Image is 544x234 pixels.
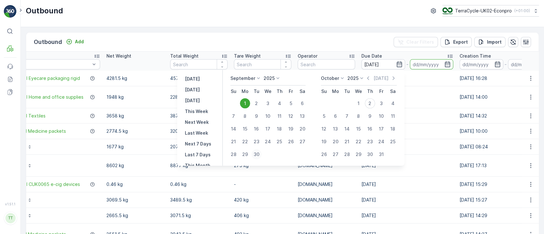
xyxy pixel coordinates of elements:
div: 26 [286,137,296,147]
div: 21 [228,137,239,147]
p: 3205.5 kg [170,128,228,134]
div: 28 [342,149,352,160]
div: 17 [376,124,387,134]
td: [DATE] [358,208,456,223]
div: 6 [297,98,308,109]
div: 19 [286,124,296,134]
div: 28 [228,149,239,160]
div: 29 [240,149,250,160]
div: 18 [274,124,285,134]
th: Sunday [318,86,330,97]
div: 8 [240,111,250,121]
div: 12 [319,124,329,134]
input: dd/mm/yyyy [410,59,453,69]
p: This Month [185,162,210,169]
div: 15 [353,124,364,134]
div: 22 [240,137,250,147]
th: Friday [376,86,387,97]
p: [DATE] [185,87,200,93]
button: TT [4,207,17,229]
p: 2025 [347,75,359,82]
div: 3 [263,98,273,109]
input: Search [170,59,228,69]
p: Next Week [185,119,209,125]
span: UK-A0016 I Medicine packets [4,128,66,134]
p: [DOMAIN_NAME] [298,181,355,188]
div: 26 [319,149,329,160]
div: 20 [330,137,341,147]
p: 2073.5 kg [170,144,228,150]
th: Wednesday [262,86,274,97]
p: 3658 kg [106,113,164,119]
p: Total Weight [170,53,199,59]
div: 24 [376,137,387,147]
p: [DATE] [185,97,200,104]
th: Wednesday [353,86,364,97]
input: dd/mm/yyyy [361,59,405,69]
div: 17 [263,124,273,134]
div: 9 [251,111,262,121]
p: TerraCycle-UK02-Econpro [455,8,512,14]
div: 24 [263,137,273,147]
div: 4 [274,98,285,109]
div: TT [5,213,16,223]
div: 27 [297,137,308,147]
p: Next 7 Days [185,141,211,147]
div: 20 [297,124,308,134]
p: 420 kg [234,197,291,203]
p: - [234,181,291,188]
p: 1677 kg [106,144,164,150]
th: Monday [330,86,341,97]
div: 22 [353,137,364,147]
button: This Month [182,162,213,169]
p: 3071.5 kg [170,212,228,219]
div: 15 [240,124,250,134]
span: v 1.51.1 [4,202,17,206]
div: 27 [330,149,341,160]
th: Thursday [364,86,376,97]
button: Tomorrow [182,97,202,104]
button: Next Week [182,118,211,126]
p: Due Date [361,53,382,59]
img: logo [4,5,17,18]
th: Friday [285,86,297,97]
p: Tare Weight [234,53,261,59]
span: UK-PI0013 I Home and office supplies [4,94,83,100]
div: 7 [228,111,239,121]
div: 30 [251,149,262,160]
p: This Week [185,108,208,115]
div: 23 [365,137,375,147]
div: 25 [388,137,398,147]
div: 5 [319,111,329,121]
th: Thursday [274,86,285,97]
th: Sunday [228,86,239,97]
div: 6 [330,111,341,121]
div: 25 [274,137,285,147]
td: [DATE] [358,192,456,208]
div: 12 [286,111,296,121]
div: 19 [319,137,329,147]
th: Saturday [387,86,399,97]
p: 2665.5 kg [106,212,164,219]
a: UK-A0008 I Eyecare packaging rigid [4,75,80,82]
a: UK-PI0301 I CUK0065 e-cig devices [4,181,80,188]
p: ( +01:00 ) [514,8,530,13]
p: 3069.5 kg [106,197,164,203]
div: 4 [388,98,398,109]
div: 21 [342,137,352,147]
p: 8602 kg [106,162,164,169]
button: Clear Filters [394,37,438,47]
button: Import [474,37,505,47]
p: Export [453,39,468,45]
div: 8 [353,111,364,121]
p: October [321,75,339,82]
div: 14 [342,124,352,134]
p: 2774.5 kg [106,128,164,134]
td: [DATE] [358,177,456,192]
div: 29 [353,149,364,160]
p: 4281.5 kg [106,75,164,82]
div: 14 [228,124,239,134]
div: 2 [365,98,375,109]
